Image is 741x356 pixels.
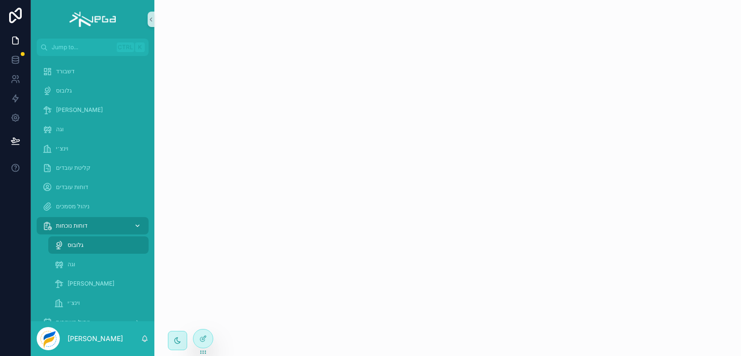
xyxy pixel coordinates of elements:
span: Ctrl [117,42,134,52]
span: K [136,43,144,51]
a: וינצ׳י [37,140,149,157]
a: גלובוס [37,82,149,99]
a: [PERSON_NAME] [48,275,149,292]
button: Jump to...CtrlK [37,39,149,56]
span: דוחות נוכחות [56,222,87,230]
a: ניהול משמרות [37,314,149,331]
a: דוחות עובדים [37,178,149,196]
a: דשבורד [37,63,149,80]
a: וגה [48,256,149,273]
span: וגה [56,125,64,133]
a: דוחות נוכחות [37,217,149,234]
img: App logo [69,12,115,27]
span: [PERSON_NAME] [68,280,114,288]
span: גלובוס [56,87,72,95]
a: [PERSON_NAME] [37,101,149,119]
span: דוחות עובדים [56,183,88,191]
span: דשבורד [56,68,75,75]
a: קליטת עובדים [37,159,149,177]
span: Jump to... [52,43,113,51]
div: scrollable content [31,56,154,321]
span: וגה [68,260,75,268]
p: [PERSON_NAME] [68,334,123,343]
span: ניהול משמרות [56,318,90,326]
span: וינצ׳י [56,145,69,152]
a: גלובוס [48,236,149,254]
a: וגה [37,121,149,138]
span: קליטת עובדים [56,164,91,172]
span: ניהול מסמכים [56,203,90,210]
span: וינצ׳י [68,299,80,307]
a: ניהול מסמכים [37,198,149,215]
span: גלובוס [68,241,83,249]
a: וינצ׳י [48,294,149,312]
span: [PERSON_NAME] [56,106,103,114]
